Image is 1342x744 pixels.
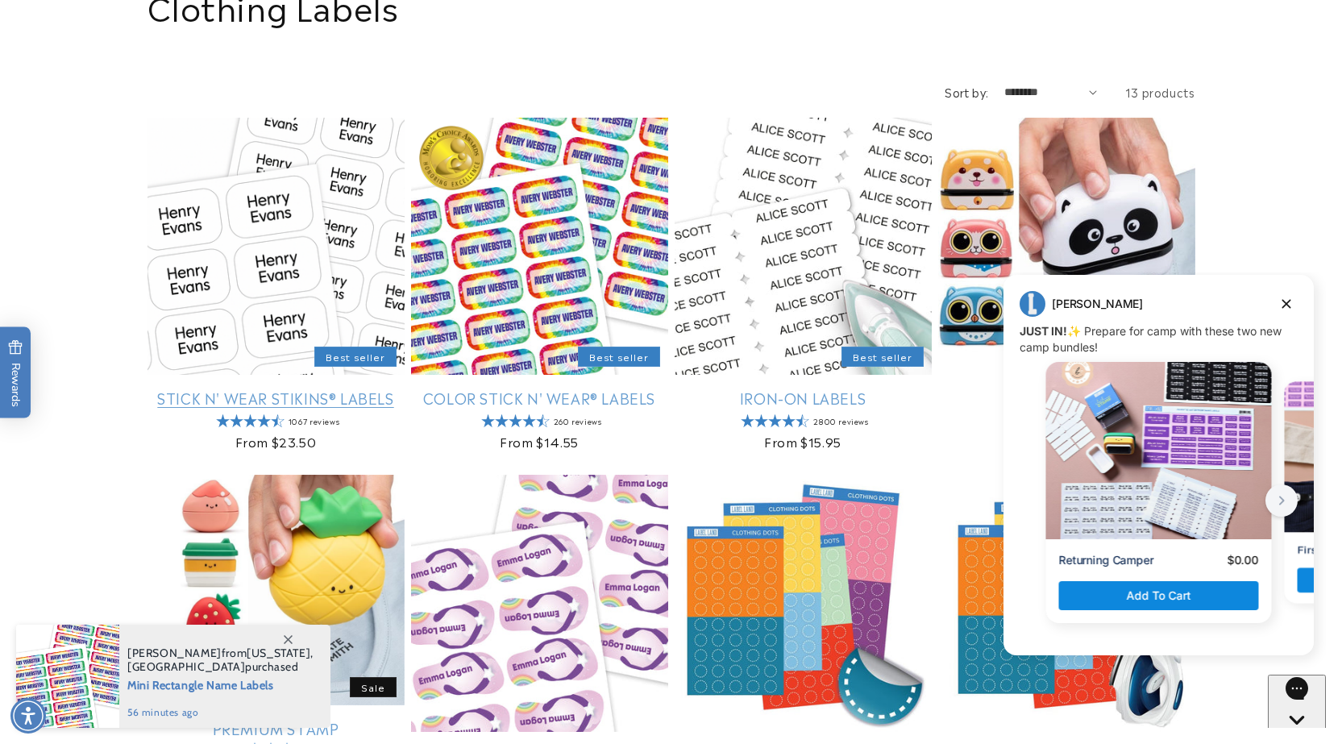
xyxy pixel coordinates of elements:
a: Name Stamp [938,392,1195,410]
span: Rewards [8,339,23,406]
span: 56 minutes ago [127,705,314,720]
a: Stick N' Wear Stikins® Labels [147,389,405,407]
span: 13 products [1125,84,1195,100]
span: [US_STATE] [247,646,310,660]
iframe: Sign Up via Text for Offers [13,615,204,663]
div: Accessibility Menu [10,698,46,734]
a: Premium Stamp [147,719,405,738]
span: from , purchased [127,646,314,674]
iframe: Gorgias live chat messenger [1268,675,1326,728]
a: Iron-On Labels [675,389,932,407]
label: Sort by: [945,84,988,100]
span: [GEOGRAPHIC_DATA] [127,659,245,674]
a: Color Stick N' Wear® Labels [411,389,668,407]
iframe: Gorgias live chat campaigns [991,272,1326,680]
button: next button [274,212,306,244]
span: Mini Rectangle Name Labels [127,674,314,694]
p: First Time Camper [306,271,404,285]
